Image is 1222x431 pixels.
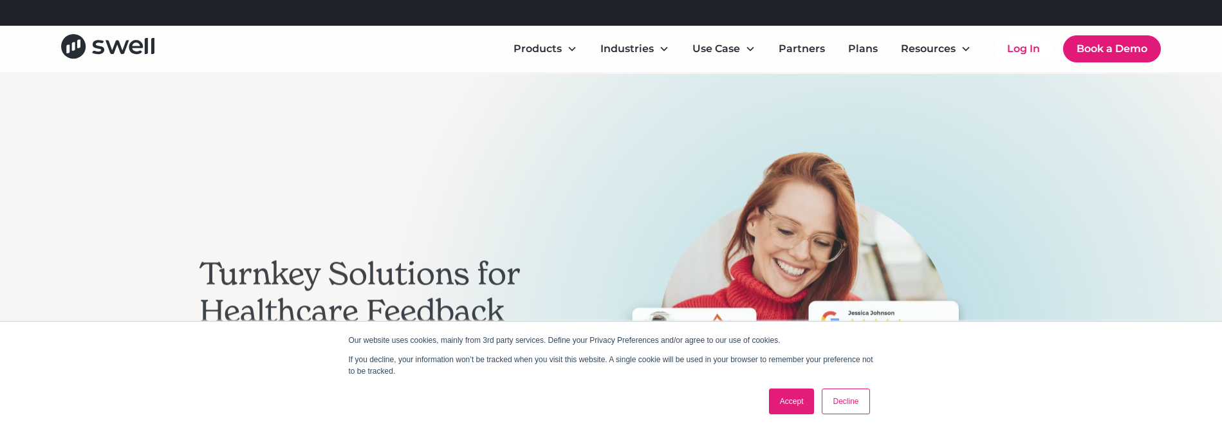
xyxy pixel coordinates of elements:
[514,41,562,57] div: Products
[891,36,981,62] div: Resources
[503,36,588,62] div: Products
[838,36,888,62] a: Plans
[600,41,654,57] div: Industries
[901,41,956,57] div: Resources
[590,36,680,62] div: Industries
[994,36,1053,62] a: Log In
[768,36,835,62] a: Partners
[61,34,154,63] a: home
[682,36,766,62] div: Use Case
[1063,35,1161,62] a: Book a Demo
[822,389,869,414] a: Decline
[349,354,874,377] p: If you decline, your information won’t be tracked when you visit this website. A single cookie wi...
[349,335,874,346] p: Our website uses cookies, mainly from 3rd party services. Define your Privacy Preferences and/or ...
[692,41,740,57] div: Use Case
[769,389,815,414] a: Accept
[199,255,547,329] h2: Turnkey Solutions for Healthcare Feedback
